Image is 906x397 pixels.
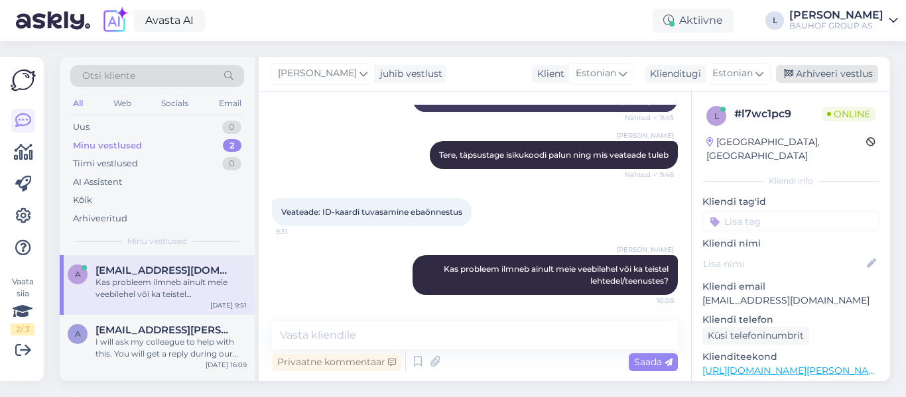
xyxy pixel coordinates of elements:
div: I will ask my colleague to help with this. You will get a reply during our working hours. [96,336,247,360]
div: Arhiveeritud [73,212,127,225]
div: Web [111,95,134,112]
div: Vaata siia [11,276,34,335]
span: Estonian [712,66,753,81]
img: Askly Logo [11,68,36,93]
a: [PERSON_NAME]BAUHOF GROUP AS [789,10,898,31]
div: 0 [222,157,241,170]
span: A [75,329,81,339]
div: AI Assistent [73,176,122,189]
span: Nähtud ✓ 9:45 [624,113,674,123]
p: Kliendi email [702,280,879,294]
input: Lisa tag [702,211,879,231]
div: Minu vestlused [73,139,142,152]
div: Tiimi vestlused [73,157,138,170]
div: Kliendi info [702,175,879,187]
div: BAUHOF GROUP AS [789,21,883,31]
p: Kliendi telefon [702,313,879,327]
div: [GEOGRAPHIC_DATA], [GEOGRAPHIC_DATA] [706,135,866,163]
div: [DATE] 9:51 [210,300,247,310]
div: Klient [532,67,564,81]
div: Aktiivne [653,9,734,32]
span: Saada [634,356,673,368]
span: l [714,111,719,121]
span: 10:08 [624,296,674,306]
p: [EMAIL_ADDRESS][DOMAIN_NAME] [702,294,879,308]
span: Veateade: ID-kaardi tuvasamine ebaõnnestus [281,207,462,217]
span: [PERSON_NAME] [278,66,357,81]
div: Privaatne kommentaar [272,353,401,371]
span: 9:51 [276,227,326,237]
span: Online [822,107,875,121]
a: [URL][DOMAIN_NAME][PERSON_NAME] [702,365,885,376]
span: a [75,269,81,279]
a: Avasta AI [134,9,205,32]
div: Email [216,95,244,112]
div: juhib vestlust [375,67,442,81]
span: Minu vestlused [127,235,187,247]
div: All [70,95,86,112]
span: [PERSON_NAME] [617,245,674,255]
div: Kõik [73,194,92,207]
div: Kas probleem ilmneb ainult meie veebilehel või ka teistel lehtedel/teenustes? [96,276,247,300]
div: Uus [73,121,90,134]
span: Tere, täpsustage isikukoodi palun ning mis veateade tuleb [439,150,669,160]
span: [PERSON_NAME] [617,131,674,141]
span: Alina.lanman@gmail.com [96,324,233,336]
span: Kas probleem ilmneb ainult meie veebilehel või ka teistel lehtedel/teenustes? [444,264,671,286]
p: Kliendi tag'id [702,195,879,209]
div: 0 [222,121,241,134]
img: explore-ai [101,7,129,34]
span: Nähtud ✓ 9:46 [624,170,674,180]
div: 2 / 3 [11,323,34,335]
div: [DATE] 16:09 [206,360,247,370]
div: 2 [223,139,241,152]
span: Otsi kliente [82,69,135,83]
span: andrei12korol@outlook.com [96,264,233,276]
span: Estonian [576,66,616,81]
div: Socials [159,95,191,112]
div: # l7wc1pc9 [734,106,822,122]
div: [PERSON_NAME] [789,10,883,21]
input: Lisa nimi [703,256,864,271]
div: Küsi telefoninumbrit [702,327,809,345]
p: Klienditeekond [702,350,879,364]
div: Klienditugi [645,67,701,81]
p: Kliendi nimi [702,237,879,251]
div: Arhiveeri vestlus [776,65,878,83]
div: L [765,11,784,30]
